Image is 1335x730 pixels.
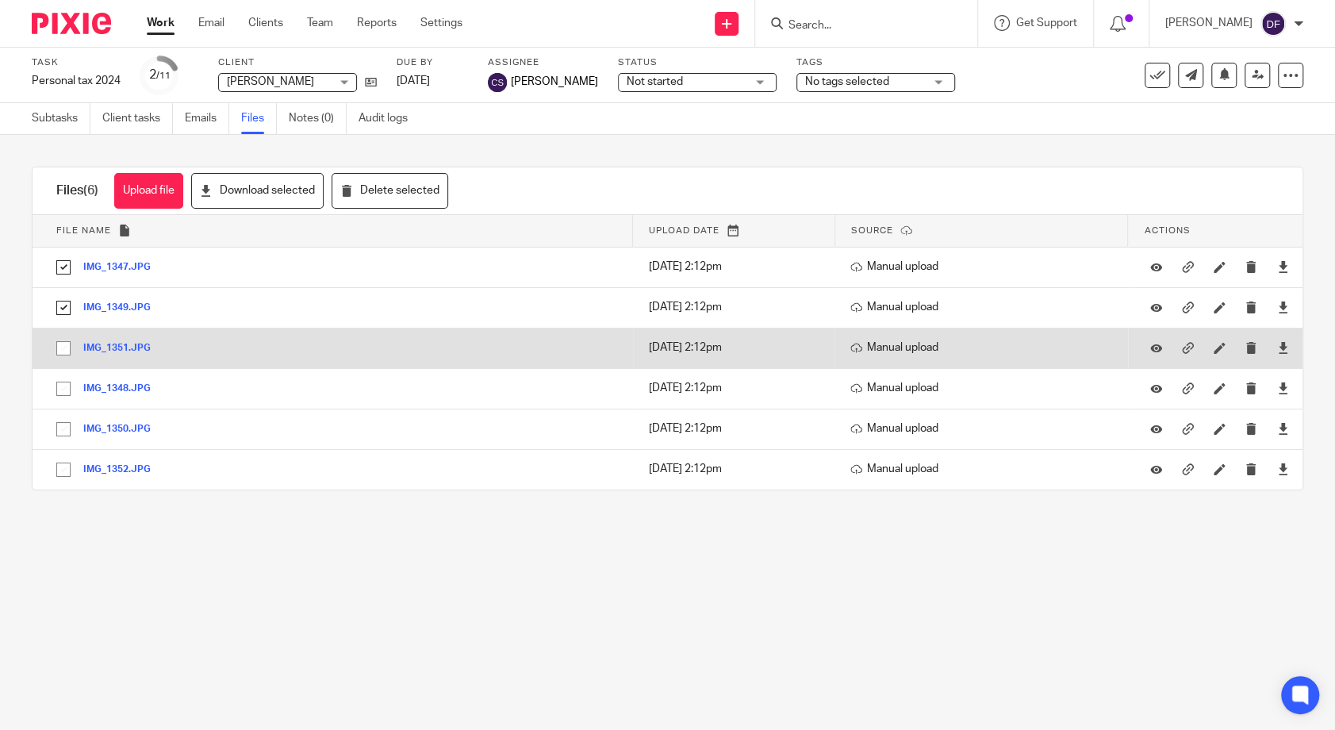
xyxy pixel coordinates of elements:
[649,259,827,275] p: [DATE] 2:12pm
[1260,11,1286,36] img: svg%3E
[851,226,893,235] span: Source
[56,182,98,199] h1: Files
[83,184,98,197] span: (6)
[56,226,111,235] span: File name
[289,103,347,134] a: Notes (0)
[649,226,719,235] span: Upload date
[420,15,462,31] a: Settings
[488,73,507,92] img: svg%3E
[48,455,79,485] input: Select
[83,424,163,435] button: IMG_1350.JPG
[850,421,1120,436] p: Manual upload
[850,380,1120,396] p: Manual upload
[649,380,827,396] p: [DATE] 2:12pm
[1277,299,1289,315] a: Download
[83,262,163,273] button: IMG_1347.JPG
[850,340,1120,355] p: Manual upload
[397,56,468,69] label: Due by
[1277,259,1289,275] a: Download
[102,103,173,134] a: Client tasks
[114,173,183,209] button: Upload file
[227,76,314,87] span: [PERSON_NAME]
[307,15,333,31] a: Team
[32,13,111,34] img: Pixie
[48,252,79,282] input: Select
[48,414,79,444] input: Select
[248,15,283,31] a: Clients
[156,71,171,80] small: /11
[850,299,1120,315] p: Manual upload
[1144,226,1190,235] span: Actions
[48,374,79,404] input: Select
[48,333,79,363] input: Select
[191,173,324,209] button: Download selected
[218,56,377,69] label: Client
[83,343,163,354] button: IMG_1351.JPG
[83,383,163,394] button: IMG_1348.JPG
[1016,17,1077,29] span: Get Support
[1277,461,1289,477] a: Download
[32,73,121,89] div: Personal tax 2024
[1277,380,1289,396] a: Download
[618,56,777,69] label: Status
[850,461,1120,477] p: Manual upload
[198,15,224,31] a: Email
[488,56,598,69] label: Assignee
[1277,421,1289,436] a: Download
[32,56,121,69] label: Task
[649,461,827,477] p: [DATE] 2:12pm
[32,103,90,134] a: Subtasks
[805,76,889,87] span: No tags selected
[332,173,448,209] button: Delete selected
[397,75,430,86] span: [DATE]
[83,464,163,475] button: IMG_1352.JPG
[241,103,277,134] a: Files
[357,15,397,31] a: Reports
[83,302,163,313] button: IMG_1349.JPG
[359,103,420,134] a: Audit logs
[627,76,683,87] span: Not started
[796,56,955,69] label: Tags
[1165,15,1253,31] p: [PERSON_NAME]
[649,421,827,436] p: [DATE] 2:12pm
[1277,340,1289,355] a: Download
[787,19,930,33] input: Search
[185,103,229,134] a: Emails
[511,74,598,90] span: [PERSON_NAME]
[48,293,79,323] input: Select
[649,299,827,315] p: [DATE] 2:12pm
[850,259,1120,275] p: Manual upload
[147,15,175,31] a: Work
[149,66,171,84] div: 2
[649,340,827,355] p: [DATE] 2:12pm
